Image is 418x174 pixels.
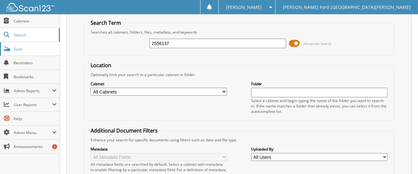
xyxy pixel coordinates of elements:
[226,5,262,9] span: [PERSON_NAME]
[304,41,332,46] span: Advanced Search
[87,29,390,35] div: Searches all cabinets, folders, files, metadata, and keywords
[251,98,387,114] div: Select a cabinet and begin typing the name of the folder you want to search in. If the name match...
[91,146,227,152] label: Metadata
[14,130,52,135] span: Admin Menu
[87,127,161,134] legend: Additional Document Filters
[14,18,57,24] span: Cabinets
[6,3,54,11] img: scan123-logo-white.svg
[14,46,57,52] span: Scan
[14,102,52,107] span: User Reports
[283,5,411,9] span: [PERSON_NAME] Ford [GEOGRAPHIC_DATA][PERSON_NAME]
[251,146,387,152] label: Uploaded By
[87,137,390,143] div: Enhance your search for specific documents using filters such as date and file type.
[87,72,390,77] div: Optionally limit your search to a particular cabinet or folder
[14,74,57,80] span: Bookmarks
[14,60,57,66] span: Reminders
[91,81,227,87] label: Cabinet
[386,144,418,174] iframe: Chat Widget
[14,116,57,121] span: Help
[87,19,124,26] legend: Search Term
[87,62,114,69] legend: Location
[52,144,57,149] div: 1
[14,88,52,93] span: Admin Reports
[14,32,56,38] span: Search
[251,81,387,87] label: Folder
[14,144,57,149] span: Announcements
